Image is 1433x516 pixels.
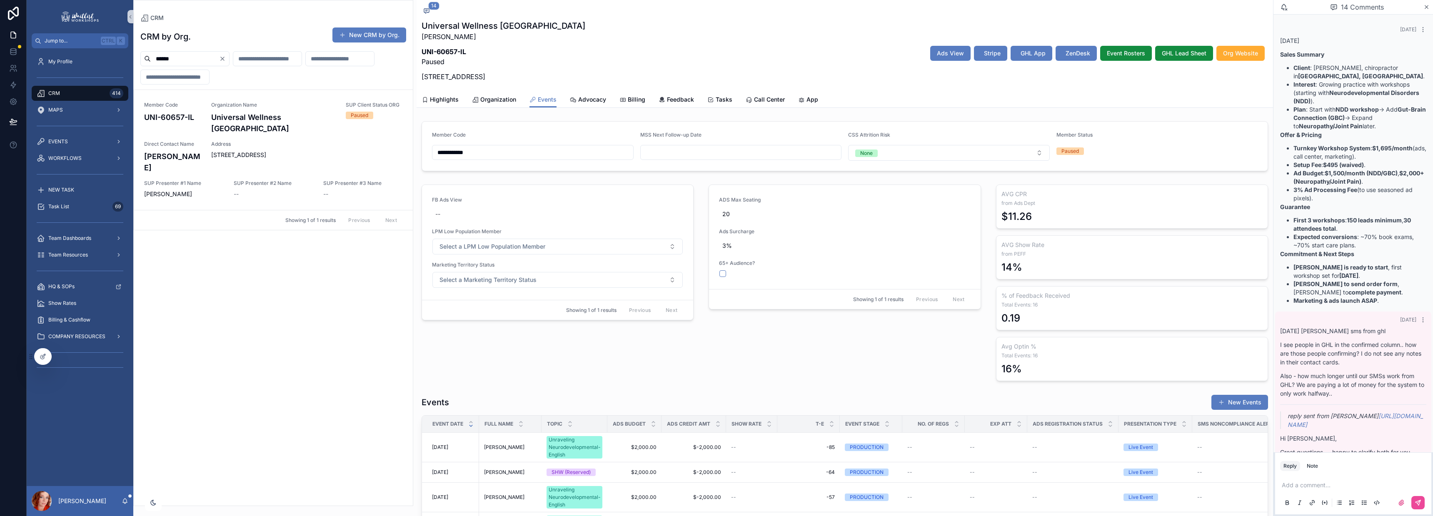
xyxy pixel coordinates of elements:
span: -- [731,469,736,476]
span: -- [234,190,239,198]
a: PRODUCTION [845,494,897,501]
button: Select Button [432,272,683,288]
a: Live Event [1123,469,1187,476]
a: $2,000.00 [612,469,657,476]
div: SHW (Reserved) [552,469,591,476]
a: Tasks [707,92,732,109]
span: Show Rates [48,300,76,307]
a: -- [1032,469,1113,476]
a: Billing & Cashflow [32,312,128,327]
span: HQ & SOPs [48,283,75,290]
strong: 150 leads minimum [1347,217,1402,224]
div: 16% [1001,362,1022,376]
span: GHL App [1021,49,1046,57]
div: Unraveling Neurodevelopmental-English [549,486,601,509]
div: PRODUCTION [850,444,884,451]
h4: Universal Wellness [GEOGRAPHIC_DATA] [211,112,336,134]
span: FB Ads View [432,197,683,203]
span: Event Rosters [1107,49,1145,57]
button: Org Website [1216,46,1265,61]
a: -57 [782,494,835,501]
span: Team Dashboards [48,235,91,242]
a: EVENTS [32,134,128,149]
p: [PERSON_NAME] [58,497,106,505]
span: Advocacy [578,95,606,104]
span: Events [538,95,557,104]
a: [PERSON_NAME] [484,494,537,501]
button: Reply [1280,461,1300,471]
div: -- [435,210,440,218]
span: SMS Noncompliance Alert [1198,421,1273,427]
strong: Setup Fee [1293,161,1321,168]
a: -- [907,444,960,451]
a: $2,000.00 [612,494,657,501]
a: Member CodeUNI-60657-ILOrganization NameUniversal Wellness [GEOGRAPHIC_DATA]SUP Client Status ORG... [134,90,413,210]
a: -- [970,469,1022,476]
span: App [806,95,818,104]
span: Highlights [430,95,459,104]
a: SHW (Reserved) [547,469,602,476]
a: [DATE] [432,444,474,451]
button: Stripe [974,46,1007,61]
li: , first workshop set for . [1293,263,1426,280]
span: [PERSON_NAME] [484,444,524,451]
span: WORKFLOWS [48,155,82,162]
span: -- [1032,444,1037,451]
a: $-2,000.00 [667,494,721,501]
h3: AVG Show Rate [1001,241,1263,249]
button: Jump to...CtrlK [32,33,128,48]
strong: Neuropathy/Joint Pain [1299,122,1363,130]
strong: Sales Summary [1280,51,1324,58]
div: PRODUCTION [850,469,884,476]
span: Showing 1 of 1 results [566,307,617,314]
span: -- [907,469,912,476]
span: [PERSON_NAME] [484,494,524,501]
span: -- [970,469,975,476]
a: -- [907,494,960,501]
span: -- [323,190,328,198]
span: Total Events: 16 [1001,352,1263,359]
a: -- [907,469,960,476]
a: [DATE] [432,494,474,501]
span: LPM Low Population Member [432,228,683,235]
li: : , . [1293,216,1426,233]
div: Paused [1061,147,1079,155]
span: GHL Lead Sheet [1162,49,1206,57]
span: Ads Budget [613,421,646,427]
a: New CRM by Org. [332,27,406,42]
span: Exp Att [990,421,1011,427]
span: [DATE] [1400,317,1416,323]
span: 14 Comments [1341,2,1384,12]
p: reply sent from [PERSON_NAME] [1288,411,1426,429]
span: Showing 1 of 1 results [853,296,904,303]
a: $2,000.00 [612,444,657,451]
a: Highlights [422,92,459,109]
h3: % of Feedback Received [1001,292,1263,300]
span: [DATE] [432,469,448,476]
strong: Neurodevelopmental Disorders (NDD) [1293,89,1419,105]
span: MSS Next Follow-up Date [640,132,702,138]
span: -- [1197,444,1202,451]
li: : . [1293,161,1426,169]
span: -- [1197,494,1202,501]
a: [PERSON_NAME] [484,444,537,451]
span: Task List [48,203,69,210]
a: -- [1197,469,1283,476]
strong: Turnkey Workshop System [1293,145,1371,152]
span: SUP Presenter #1 Name [144,180,224,187]
strong: First 3 workshops [1293,217,1345,224]
strong: Interest [1293,81,1316,88]
span: No. of Regs [918,421,949,427]
a: -- [1032,494,1113,501]
li: : , . [1293,169,1426,186]
p: Also - how much longer until our SMSs work from GHL? We are paying a lot of money for the system ... [1280,371,1426,398]
p: [PERSON_NAME] [422,32,585,42]
span: Member Code [432,132,466,138]
button: Ads View [930,46,971,61]
a: -64 [782,469,835,476]
a: WORKFLOWS [32,151,128,166]
a: CRM [140,14,164,22]
a: -- [1197,444,1283,451]
span: 14 [428,2,439,10]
